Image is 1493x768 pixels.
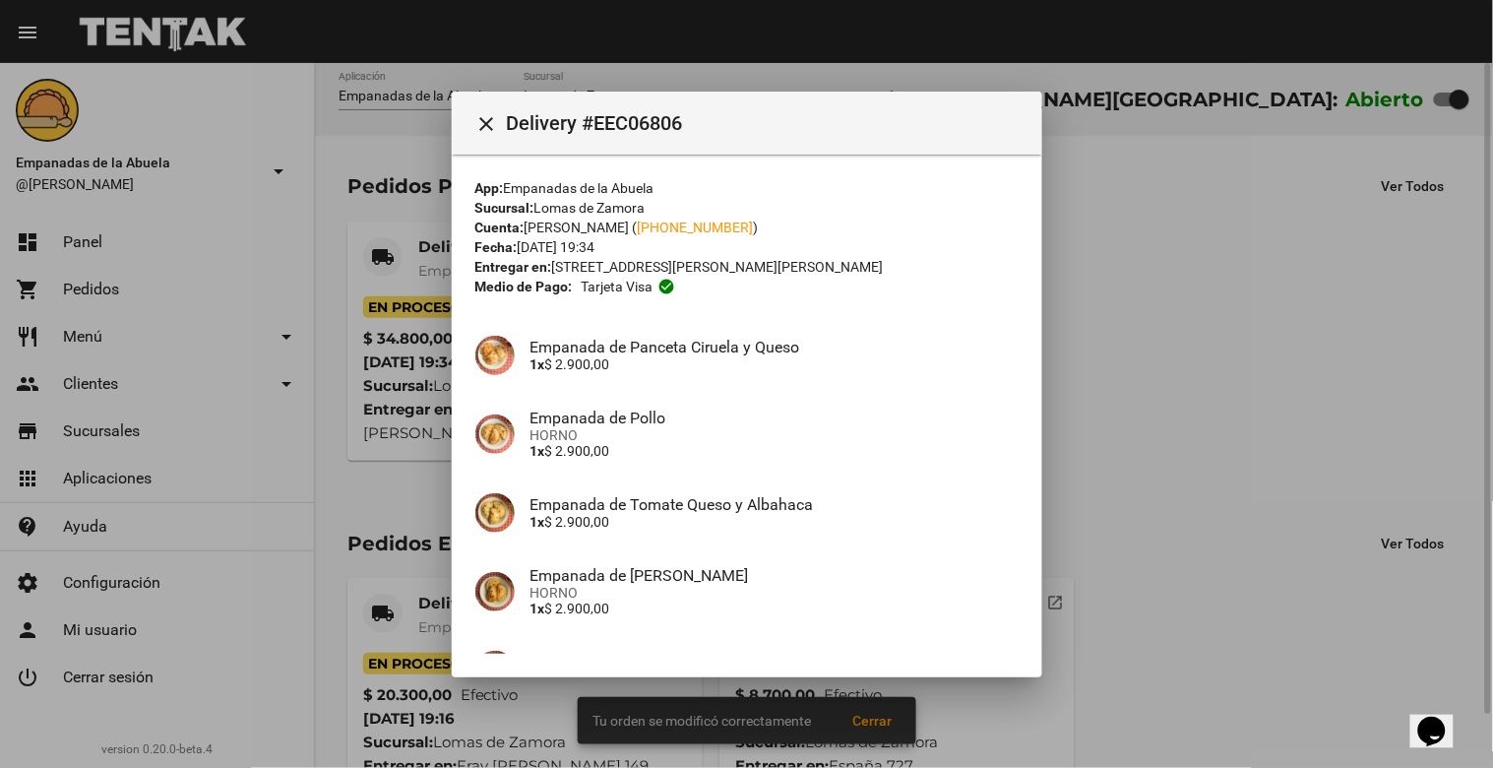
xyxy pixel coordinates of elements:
img: a07d0382-12a7-4aaa-a9a8-9d363701184e.jpg [475,336,515,375]
b: 1x [530,443,545,459]
b: 1x [530,601,545,616]
mat-icon: check_circle [657,278,675,295]
strong: Medio de Pago: [475,277,573,296]
h4: Empanada de Panceta Ciruela y Queso [530,338,1019,356]
div: Lomas de Zamora [475,198,1019,218]
strong: Entregar en: [475,259,552,275]
p: $ 2.900,00 [530,514,1019,530]
b: 1x [530,514,545,530]
strong: Cuenta: [475,220,525,235]
div: [PERSON_NAME] ( ) [475,218,1019,237]
p: $ 2.900,00 [530,443,1019,459]
div: Empanadas de la Abuela [475,178,1019,198]
p: $ 2.900,00 [530,601,1019,616]
iframe: chat widget [1410,689,1473,748]
img: 10349b5f-e677-4e10-aec3-c36b893dfd64.jpg [475,415,515,454]
img: b2392df3-fa09-40df-9618-7e8db6da82b5.jpg [475,493,515,533]
h4: Empanada de Jamón y Queso [530,653,1019,672]
a: [PHONE_NUMBER] [638,220,754,235]
img: f753fea7-0f09-41b3-9a9e-ddb84fc3b359.jpg [475,572,515,611]
span: HORNO [530,585,1019,601]
img: 72c15bfb-ac41-4ae4-a4f2-82349035ab42.jpg [475,651,515,690]
button: Cerrar [467,103,507,143]
h4: Empanada de [PERSON_NAME] [530,566,1019,585]
strong: Fecha: [475,239,518,255]
mat-icon: Cerrar [475,112,499,136]
span: HORNO [530,427,1019,443]
div: [STREET_ADDRESS][PERSON_NAME][PERSON_NAME] [475,257,1019,277]
p: $ 2.900,00 [530,356,1019,372]
b: 1x [530,356,545,372]
span: Delivery #EEC06806 [507,107,1026,139]
strong: App: [475,180,504,196]
h4: Empanada de Tomate Queso y Albahaca [530,495,1019,514]
strong: Sucursal: [475,200,534,216]
span: Tarjeta visa [581,277,653,296]
h4: Empanada de Pollo [530,409,1019,427]
div: [DATE] 19:34 [475,237,1019,257]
